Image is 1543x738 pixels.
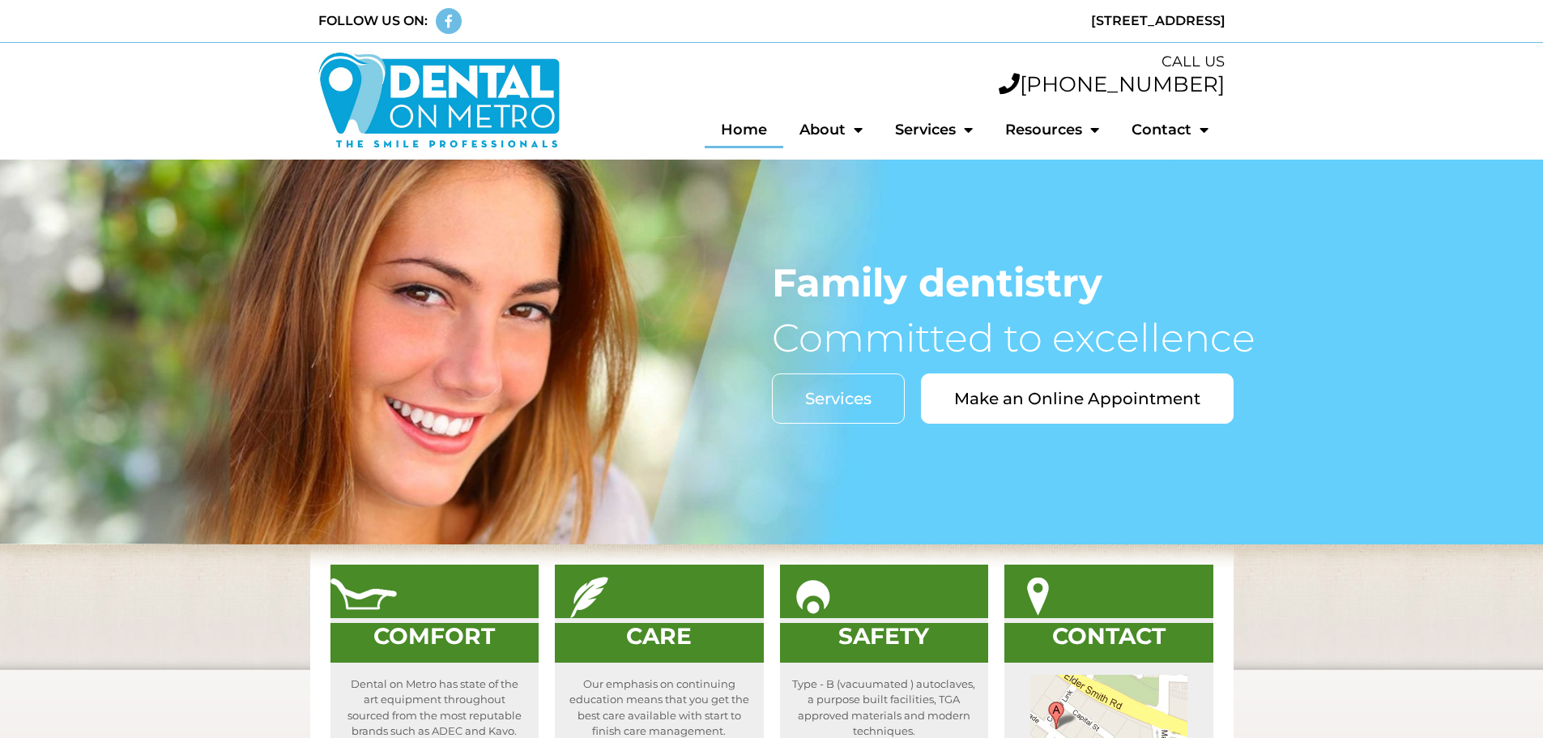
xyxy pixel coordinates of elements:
[921,373,1234,424] a: Make an Online Appointment
[772,373,905,424] a: Services
[783,111,879,148] a: About
[989,111,1115,148] a: Resources
[838,622,929,650] a: SAFETY
[577,51,1225,73] div: CALL US
[780,11,1225,31] div: [STREET_ADDRESS]
[1052,622,1166,650] a: CONTACT
[1115,111,1225,148] a: Contact
[373,622,495,650] a: COMFORT
[318,11,428,31] div: FOLLOW US ON:
[626,622,692,650] a: CARE
[879,111,989,148] a: Services
[999,71,1225,97] a: [PHONE_NUMBER]
[705,111,783,148] a: Home
[805,390,872,407] span: Services
[577,111,1225,148] nav: Menu
[954,390,1200,407] span: Make an Online Appointment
